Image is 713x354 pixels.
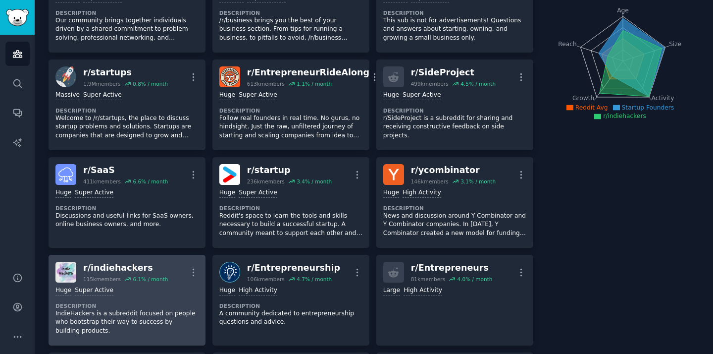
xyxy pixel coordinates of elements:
p: Discussions and useful links for SaaS owners, online business owners, and more. [55,212,199,229]
dt: Description [55,205,199,212]
div: Huge [219,286,235,295]
p: Follow real founders in real time. No gurus, no hindsight. Just the raw, unfiltered journey of st... [219,114,362,140]
tspan: Reach [558,40,577,47]
span: r/indiehackers [603,113,646,119]
span: Startup Founders [622,104,674,111]
div: Massive [55,91,80,100]
div: Huge [383,188,399,198]
div: r/ startups [83,66,168,79]
dt: Description [55,9,199,16]
dt: Description [383,9,526,16]
div: High Activity [404,286,442,295]
tspan: Activity [651,95,674,102]
div: Large [383,286,400,295]
div: Super Active [83,91,122,100]
div: Super Active [403,91,441,100]
p: This sub is not for advertisements! Questions and answers about starting, owning, and growing a s... [383,16,526,43]
p: IndieHackers is a subreddit focused on people who bootstrap their way to success by building prod... [55,309,199,336]
dt: Description [219,302,362,309]
div: Huge [383,91,399,100]
div: 6.6 % / month [133,178,168,185]
div: 1.9M members [83,80,121,87]
div: 4.5 % / month [460,80,496,87]
div: 1.1 % / month [297,80,332,87]
img: Entrepreneurship [219,262,240,283]
p: /r/business brings you the best of your business section. From tips for running a business, to pi... [219,16,362,43]
div: 3.1 % / month [460,178,496,185]
div: High Activity [239,286,277,295]
img: EntrepreneurRideAlong [219,66,240,87]
div: r/ indiehackers [83,262,168,274]
p: Our community brings together individuals driven by a shared commitment to problem-solving, profe... [55,16,199,43]
a: EntrepreneurRideAlongr/EntrepreneurRideAlong613kmembers1.1% / monthHugeSuper ActiveDescriptionFol... [212,59,369,150]
a: startupsr/startups1.9Mmembers0.8% / monthMassiveSuper ActiveDescriptionWelcome to /r/startups, th... [49,59,205,150]
div: 146k members [411,178,449,185]
div: 499k members [411,80,449,87]
a: ycombinatorr/ycombinator146kmembers3.1% / monthHugeHigh ActivityDescriptionNews and discussion ar... [376,157,533,248]
span: Reddit Avg [575,104,608,111]
div: Huge [55,286,71,295]
div: 0.8 % / month [133,80,168,87]
p: Welcome to /r/startups, the place to discuss startup problems and solutions. Startups are compani... [55,114,199,140]
a: r/SideProject499kmembers4.5% / monthHugeSuper ActiveDescriptionr/SideProject is a subreddit for s... [376,59,533,150]
dt: Description [219,9,362,16]
tspan: Age [617,7,629,14]
img: startups [55,66,76,87]
div: 613k members [247,80,285,87]
img: GummySearch logo [6,9,29,26]
div: Super Active [239,188,277,198]
div: Super Active [75,286,113,295]
div: Super Active [239,91,277,100]
div: r/ SaaS [83,164,168,177]
dt: Description [55,107,199,114]
p: News and discussion around Y Combinator and Y Combinator companies. In [DATE], Y Combinator creat... [383,212,526,238]
div: r/ EntrepreneurRideAlong [247,66,369,79]
div: r/ Entrepreneurship [247,262,340,274]
div: 115k members [83,276,121,283]
tspan: Size [669,40,681,47]
dt: Description [219,107,362,114]
a: r/Entrepreneurs81kmembers4.0% / monthLargeHigh Activity [376,255,533,346]
div: Huge [219,188,235,198]
p: Reddit's space to learn the tools and skills necessary to build a successful startup. A community... [219,212,362,238]
img: SaaS [55,164,76,185]
img: indiehackers [55,262,76,283]
dt: Description [383,107,526,114]
div: 106k members [247,276,285,283]
a: SaaSr/SaaS411kmembers6.6% / monthHugeSuper ActiveDescriptionDiscussions and useful links for SaaS... [49,157,205,248]
div: 4.0 % / month [457,276,492,283]
div: r/ SideProject [411,66,496,79]
div: 236k members [247,178,285,185]
img: startup [219,164,240,185]
div: Huge [219,91,235,100]
div: r/ Entrepreneurs [411,262,493,274]
a: indiehackersr/indiehackers115kmembers6.1% / monthHugeSuper ActiveDescriptionIndieHackers is a sub... [49,255,205,346]
div: 411k members [83,178,121,185]
div: r/ ycombinator [411,164,496,177]
a: startupr/startup236kmembers3.4% / monthHugeSuper ActiveDescriptionReddit's space to learn the too... [212,157,369,248]
div: Huge [55,188,71,198]
dt: Description [383,205,526,212]
div: High Activity [403,188,441,198]
dt: Description [55,302,199,309]
div: 4.7 % / month [297,276,332,283]
p: r/SideProject is a subreddit for sharing and receiving constructive feedback on side projects. [383,114,526,140]
div: 81k members [411,276,445,283]
div: 3.4 % / month [297,178,332,185]
div: 6.1 % / month [133,276,168,283]
div: r/ startup [247,164,332,177]
img: ycombinator [383,164,404,185]
a: Entrepreneurshipr/Entrepreneurship106kmembers4.7% / monthHugeHigh ActivityDescriptionA community ... [212,255,369,346]
div: Super Active [75,188,113,198]
dt: Description [219,205,362,212]
p: A community dedicated to entrepreneurship questions and advice. [219,309,362,327]
tspan: Growth [572,95,594,102]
